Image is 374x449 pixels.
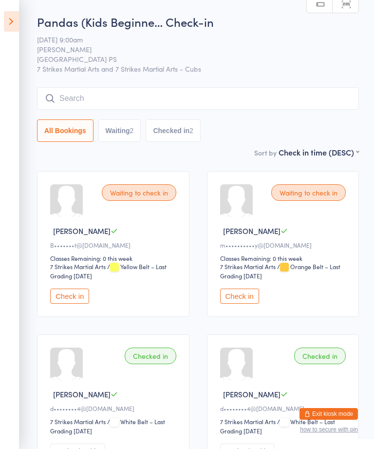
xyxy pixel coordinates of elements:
[50,404,179,412] div: d••••••••4@[DOMAIN_NAME]
[294,348,346,364] div: Checked in
[220,241,349,249] div: m••••••••••y@[DOMAIN_NAME]
[223,389,280,399] span: [PERSON_NAME]
[98,119,141,142] button: Waiting2
[37,14,359,30] h2: Pandas (Kids Beginne… Check-in
[271,184,346,201] div: Waiting to check in
[189,127,193,135] div: 2
[220,289,259,304] button: Check in
[146,119,201,142] button: Checked in2
[37,64,359,74] span: 7 Strikes Martial Arts and 7 Strikes Martial Arts - Cubs
[254,148,277,157] label: Sort by
[220,404,349,412] div: d••••••••4@[DOMAIN_NAME]
[50,262,106,271] div: 7 Strikes Martial Arts
[50,241,179,249] div: B•••••••t@[DOMAIN_NAME]
[37,35,344,44] span: [DATE] 9:00am
[220,254,349,262] div: Classes Remaining: 0 this week
[37,54,344,64] span: [GEOGRAPHIC_DATA] PS
[37,44,344,54] span: [PERSON_NAME]
[50,289,89,304] button: Check in
[279,147,359,157] div: Check in time (DESC)
[102,184,176,201] div: Waiting to check in
[300,426,358,433] button: how to secure with pin
[37,87,359,110] input: Search
[220,417,276,426] div: 7 Strikes Martial Arts
[299,408,358,420] button: Exit kiosk mode
[53,389,111,399] span: [PERSON_NAME]
[220,262,276,271] div: 7 Strikes Martial Arts
[37,119,93,142] button: All Bookings
[125,348,176,364] div: Checked in
[53,226,111,236] span: [PERSON_NAME]
[50,254,179,262] div: Classes Remaining: 0 this week
[50,417,106,426] div: 7 Strikes Martial Arts
[130,127,134,135] div: 2
[223,226,280,236] span: [PERSON_NAME]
